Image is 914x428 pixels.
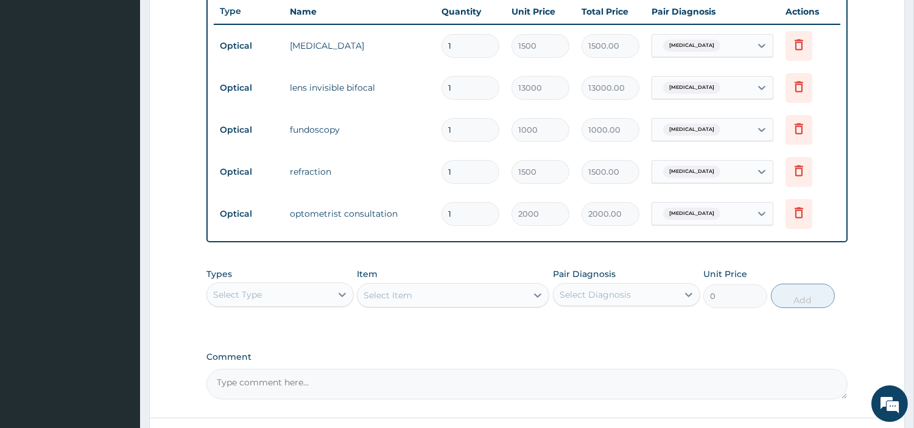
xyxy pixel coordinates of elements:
td: fundoscopy [284,118,435,142]
span: [MEDICAL_DATA] [663,124,720,136]
label: Pair Diagnosis [553,268,616,280]
span: [MEDICAL_DATA] [663,40,720,52]
span: We're online! [71,133,168,256]
div: Select Diagnosis [560,289,631,301]
td: lens invisible bifocal [284,75,435,100]
label: Types [206,269,232,279]
label: Comment [206,352,848,362]
td: refraction [284,160,435,184]
td: [MEDICAL_DATA] [284,33,435,58]
div: Select Type [213,289,262,301]
div: Chat with us now [63,68,205,84]
button: Add [771,284,835,308]
img: d_794563401_company_1708531726252_794563401 [23,61,49,91]
label: Unit Price [703,268,747,280]
span: [MEDICAL_DATA] [663,82,720,94]
div: Minimize live chat window [200,6,229,35]
td: optometrist consultation [284,202,435,226]
td: Optical [214,35,284,57]
td: Optical [214,161,284,183]
span: [MEDICAL_DATA] [663,208,720,220]
label: Item [357,268,378,280]
td: Optical [214,77,284,99]
td: Optical [214,119,284,141]
td: Optical [214,203,284,225]
span: [MEDICAL_DATA] [663,166,720,178]
textarea: Type your message and hit 'Enter' [6,293,232,335]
